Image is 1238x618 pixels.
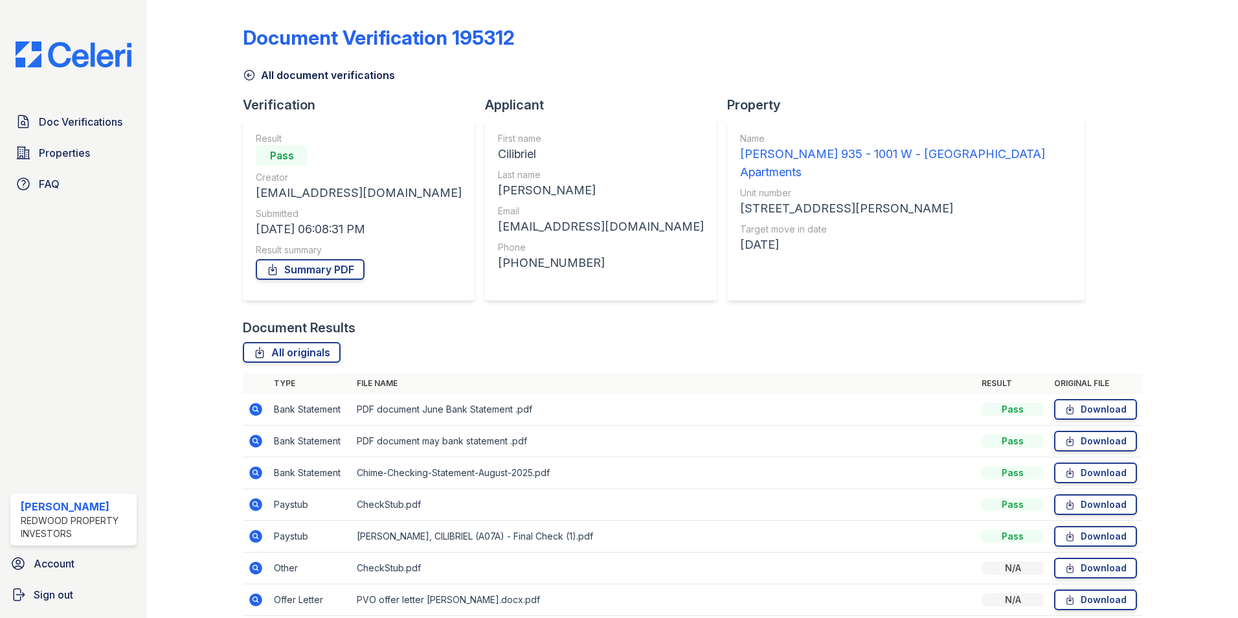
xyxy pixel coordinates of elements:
td: Chime-Checking-Statement-August-2025.pdf [352,457,976,489]
td: Bank Statement [269,426,352,457]
div: Property [727,96,1095,114]
div: Cilibriel [498,145,704,163]
td: Paystub [269,521,352,553]
div: Submitted [256,207,462,220]
img: CE_Logo_Blue-a8612792a0a2168367f1c8372b55b34899dd931a85d93a1a3d3e32e68fde9ad4.png [5,41,142,67]
a: Account [5,551,142,577]
th: File name [352,373,976,394]
th: Result [976,373,1049,394]
a: Download [1054,399,1137,420]
div: Pass [256,145,308,166]
a: Properties [10,140,137,166]
a: Sign out [5,582,142,608]
div: Pass [982,403,1044,416]
a: Download [1054,558,1137,578]
div: Redwood Property Investors [21,514,131,540]
div: Email [498,205,704,218]
a: Doc Verifications [10,109,137,135]
div: Pass [982,466,1044,479]
span: Account [34,556,74,571]
td: PDF document may bank statement .pdf [352,426,976,457]
span: Doc Verifications [39,114,122,130]
span: Sign out [34,587,73,602]
div: Document Results [243,319,355,337]
div: Creator [256,171,462,184]
td: Offer Letter [269,584,352,616]
div: Verification [243,96,485,114]
th: Original file [1049,373,1142,394]
div: Result summary [256,244,462,257]
div: Document Verification 195312 [243,26,515,49]
div: N/A [982,593,1044,606]
div: [STREET_ADDRESS][PERSON_NAME] [740,200,1072,218]
div: [EMAIL_ADDRESS][DOMAIN_NAME] [256,184,462,202]
a: Name [PERSON_NAME] 935 - 1001 W - [GEOGRAPHIC_DATA] Apartments [740,132,1072,181]
div: Last name [498,168,704,181]
td: PDF document June Bank Statement .pdf [352,394,976,426]
div: [EMAIL_ADDRESS][DOMAIN_NAME] [498,218,704,236]
div: [DATE] [740,236,1072,254]
div: [PERSON_NAME] 935 - 1001 W - [GEOGRAPHIC_DATA] Apartments [740,145,1072,181]
td: CheckStub.pdf [352,489,976,521]
div: [PHONE_NUMBER] [498,254,704,272]
div: Unit number [740,187,1072,200]
a: FAQ [10,171,137,197]
div: [DATE] 06:08:31 PM [256,220,462,238]
a: Download [1054,589,1137,610]
div: Result [256,132,462,145]
div: [PERSON_NAME] [498,181,704,200]
td: Paystub [269,489,352,521]
div: Phone [498,241,704,254]
div: Pass [982,435,1044,448]
div: Pass [982,498,1044,511]
td: PVO offer letter [PERSON_NAME].docx.pdf [352,584,976,616]
div: Applicant [485,96,727,114]
td: [PERSON_NAME], CILIBRIEL (A07A) - Final Check (1).pdf [352,521,976,553]
th: Type [269,373,352,394]
div: Pass [982,530,1044,543]
a: Summary PDF [256,259,365,280]
a: All originals [243,342,341,363]
div: Target move in date [740,223,1072,236]
td: Bank Statement [269,394,352,426]
div: First name [498,132,704,145]
div: N/A [982,562,1044,575]
span: FAQ [39,176,60,192]
div: [PERSON_NAME] [21,499,131,514]
a: Download [1054,526,1137,547]
td: Bank Statement [269,457,352,489]
td: CheckStub.pdf [352,553,976,584]
a: Download [1054,494,1137,515]
a: Download [1054,463,1137,483]
a: All document verifications [243,67,395,83]
div: Name [740,132,1072,145]
a: Download [1054,431,1137,452]
td: Other [269,553,352,584]
span: Properties [39,145,90,161]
